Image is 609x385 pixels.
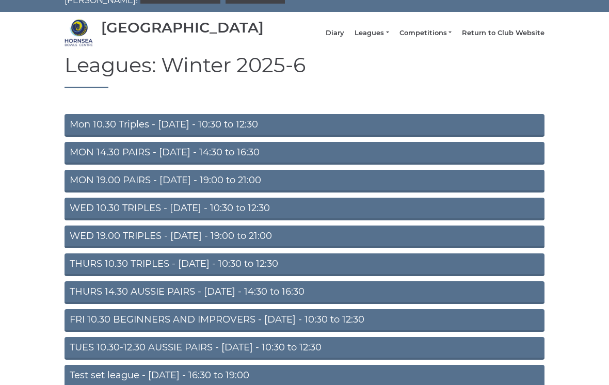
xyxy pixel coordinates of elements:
a: TUES 10.30-12.30 AUSSIE PAIRS - [DATE] - 10:30 to 12:30 [65,338,544,360]
a: Mon 10.30 Triples - [DATE] - 10:30 to 12:30 [65,115,544,137]
a: MON 19.00 PAIRS - [DATE] - 19:00 to 21:00 [65,170,544,193]
img: Hornsea Bowls Centre [65,19,93,47]
h1: Leagues: Winter 2025-6 [65,54,544,89]
a: WED 19.00 TRIPLES - [DATE] - 19:00 to 21:00 [65,226,544,249]
a: Competitions [399,29,452,38]
a: MON 14.30 PAIRS - [DATE] - 14:30 to 16:30 [65,142,544,165]
a: THURS 10.30 TRIPLES - [DATE] - 10:30 to 12:30 [65,254,544,277]
a: Leagues [355,29,389,38]
a: THURS 14.30 AUSSIE PAIRS - [DATE] - 14:30 to 16:30 [65,282,544,304]
a: Diary [326,29,344,38]
a: Return to Club Website [462,29,544,38]
div: [GEOGRAPHIC_DATA] [101,20,264,36]
a: FRI 10.30 BEGINNERS AND IMPROVERS - [DATE] - 10:30 to 12:30 [65,310,544,332]
a: WED 10.30 TRIPLES - [DATE] - 10:30 to 12:30 [65,198,544,221]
